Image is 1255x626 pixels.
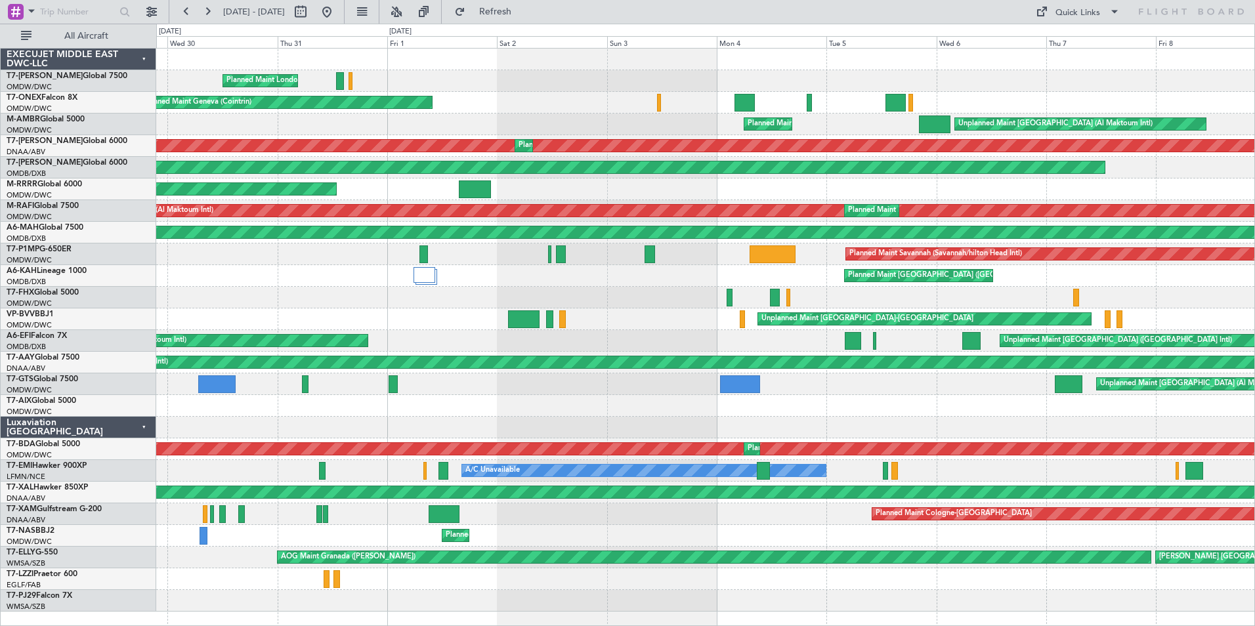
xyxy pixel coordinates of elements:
div: AOG Maint Granada ([PERSON_NAME]) [281,547,415,567]
span: M-RAFI [7,202,34,210]
a: T7-P1MPG-650ER [7,245,72,253]
span: A6-KAH [7,267,37,275]
a: DNAA/ABV [7,493,45,503]
a: T7-ONEXFalcon 8X [7,94,77,102]
span: T7-PJ29 [7,592,36,600]
a: M-RAFIGlobal 7500 [7,202,79,210]
a: OMDB/DXB [7,234,46,243]
a: OMDW/DWC [7,255,52,265]
a: T7-[PERSON_NAME]Global 6000 [7,159,127,167]
div: Sat 2 [497,36,606,48]
a: A6-EFIFalcon 7X [7,332,67,340]
a: T7-GTSGlobal 7500 [7,375,78,383]
a: T7-EMIHawker 900XP [7,462,87,470]
a: T7-AIXGlobal 5000 [7,397,76,405]
span: T7-FHX [7,289,34,297]
a: M-RRRRGlobal 6000 [7,180,82,188]
a: LFMN/NCE [7,472,45,482]
a: EGLF/FAB [7,580,41,590]
a: OMDW/DWC [7,537,52,547]
a: OMDW/DWC [7,190,52,200]
a: T7-XALHawker 850XP [7,484,88,491]
div: Quick Links [1055,7,1100,20]
span: T7-AIX [7,397,32,405]
a: OMDW/DWC [7,299,52,308]
div: Wed 30 [167,36,277,48]
div: Planned Maint [GEOGRAPHIC_DATA] ([GEOGRAPHIC_DATA]) [748,114,954,134]
span: All Aircraft [34,31,138,41]
a: T7-FHXGlobal 5000 [7,289,79,297]
a: OMDW/DWC [7,104,52,114]
div: Planned Maint Dubai (Al Maktoum Intl) [848,201,977,220]
a: M-AMBRGlobal 5000 [7,115,85,123]
a: T7-LZZIPraetor 600 [7,570,77,578]
a: OMDW/DWC [7,82,52,92]
span: T7-EMI [7,462,32,470]
div: Unplanned Maint [GEOGRAPHIC_DATA] (Al Maktoum Intl) [958,114,1153,134]
a: T7-NASBBJ2 [7,527,54,535]
a: OMDB/DXB [7,169,46,178]
span: M-AMBR [7,115,40,123]
span: A6-MAH [7,224,39,232]
a: T7-AAYGlobal 7500 [7,354,79,362]
div: Planned Maint Geneva (Cointrin) [143,93,251,112]
a: DNAA/ABV [7,364,45,373]
span: T7-LZZI [7,570,33,578]
span: T7-ONEX [7,94,41,102]
span: T7-XAL [7,484,33,491]
div: Thu 31 [278,36,387,48]
span: T7-[PERSON_NAME] [7,159,83,167]
div: Planned Maint Dubai (Al Maktoum Intl) [519,136,648,156]
span: T7-NAS [7,527,35,535]
span: VP-BVV [7,310,35,318]
div: Thu 7 [1046,36,1156,48]
span: Refresh [468,7,523,16]
span: T7-XAM [7,505,37,513]
a: OMDB/DXB [7,277,46,287]
div: Mon 4 [717,36,826,48]
a: OMDB/DXB [7,342,46,352]
span: T7-ELLY [7,549,35,556]
a: T7-XAMGulfstream G-200 [7,505,102,513]
a: DNAA/ABV [7,515,45,525]
a: WMSA/SZB [7,558,45,568]
div: Planned Maint Abuja ([PERSON_NAME] Intl) [446,526,593,545]
div: Unplanned Maint [GEOGRAPHIC_DATA] ([GEOGRAPHIC_DATA] Intl) [1004,331,1232,350]
div: Planned Maint Dubai (Al Maktoum Intl) [748,439,877,459]
a: A6-MAHGlobal 7500 [7,224,83,232]
button: Quick Links [1029,1,1126,22]
a: OMDW/DWC [7,450,52,460]
div: Fri 1 [387,36,497,48]
span: T7-BDA [7,440,35,448]
a: OMDW/DWC [7,385,52,395]
span: T7-AAY [7,354,35,362]
a: T7-[PERSON_NAME]Global 6000 [7,137,127,145]
input: Trip Number [40,2,116,22]
div: [DATE] [159,26,181,37]
div: Tue 5 [826,36,936,48]
div: Planned Maint London ([GEOGRAPHIC_DATA]) [226,71,383,91]
span: T7-[PERSON_NAME] [7,137,83,145]
span: T7-GTS [7,375,33,383]
div: [DATE] [389,26,412,37]
div: Sun 3 [607,36,717,48]
a: DNAA/ABV [7,147,45,157]
a: OMDW/DWC [7,212,52,222]
a: OMDW/DWC [7,125,52,135]
a: OMDW/DWC [7,407,52,417]
span: A6-EFI [7,332,31,340]
a: WMSA/SZB [7,602,45,612]
button: All Aircraft [14,26,142,47]
span: T7-P1MP [7,245,39,253]
div: A/C Unavailable [465,461,520,480]
div: Planned Maint Savannah (Savannah/hilton Head Intl) [849,244,1022,264]
a: T7-ELLYG-550 [7,549,58,556]
span: T7-[PERSON_NAME] [7,72,83,80]
div: Planned Maint Cologne-[GEOGRAPHIC_DATA] [876,504,1032,524]
a: T7-PJ29Falcon 7X [7,592,72,600]
button: Refresh [448,1,527,22]
div: Planned Maint [GEOGRAPHIC_DATA] ([GEOGRAPHIC_DATA]) [848,266,1055,285]
div: Unplanned Maint [GEOGRAPHIC_DATA]-[GEOGRAPHIC_DATA] [761,309,973,329]
span: [DATE] - [DATE] [223,6,285,18]
span: M-RRRR [7,180,37,188]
